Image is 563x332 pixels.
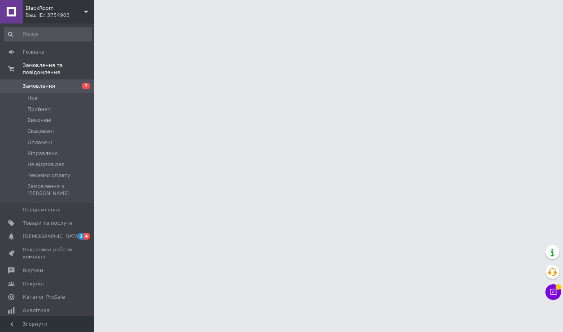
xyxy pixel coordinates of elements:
span: Головна [23,49,45,56]
button: Чат з покупцем [545,284,561,300]
span: Чекаємо оплату [27,172,70,179]
span: 7 [82,83,90,89]
div: Ваш ID: 3754903 [25,12,94,19]
span: Оплачені [27,139,52,146]
span: Не відповідає [27,161,64,168]
span: Замовлення [23,83,55,90]
span: BlackRoom [25,5,84,12]
span: Товари та послуги [23,220,72,227]
span: 4 [84,233,90,240]
span: Аналітика [23,307,50,314]
span: Каталог ProSale [23,294,65,301]
span: Відгуки [23,267,43,274]
span: Віправлено [27,150,58,157]
span: Показники роботи компанії [23,246,72,260]
span: Замовлення та повідомлення [23,62,94,76]
span: Виконані [27,117,52,124]
span: Прийняті [27,106,52,113]
span: Повідомлення [23,206,61,213]
span: Нові [27,95,39,102]
span: 3 [78,233,84,240]
span: [DEMOGRAPHIC_DATA] [23,233,81,240]
span: Покупці [23,280,44,287]
span: Замовлення з [PERSON_NAME] [27,183,91,197]
span: Скасовані [27,128,54,135]
input: Пошук [4,27,92,41]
